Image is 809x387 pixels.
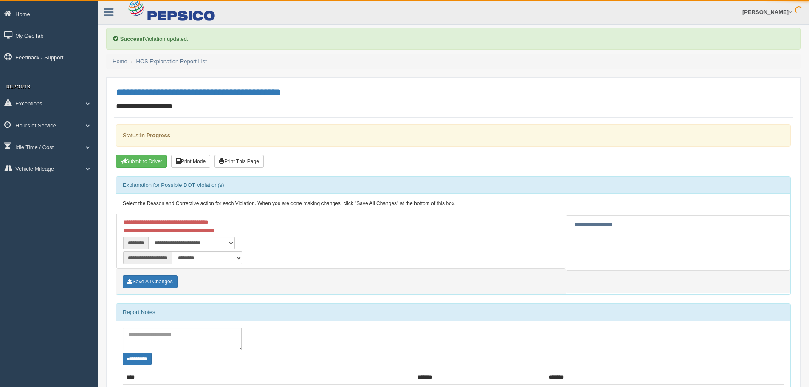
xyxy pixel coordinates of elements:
[116,304,790,321] div: Report Notes
[116,194,790,214] div: Select the Reason and Corrective action for each Violation. When you are done making changes, cli...
[116,177,790,194] div: Explanation for Possible DOT Violation(s)
[120,36,144,42] b: Success!
[123,353,152,365] button: Change Filter Options
[116,124,791,146] div: Status:
[136,58,207,65] a: HOS Explanation Report List
[123,275,178,288] button: Save
[113,58,127,65] a: Home
[140,132,170,138] strong: In Progress
[214,155,264,168] button: Print This Page
[171,155,210,168] button: Print Mode
[116,155,167,168] button: Submit To Driver
[106,28,801,50] div: Violation updated.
